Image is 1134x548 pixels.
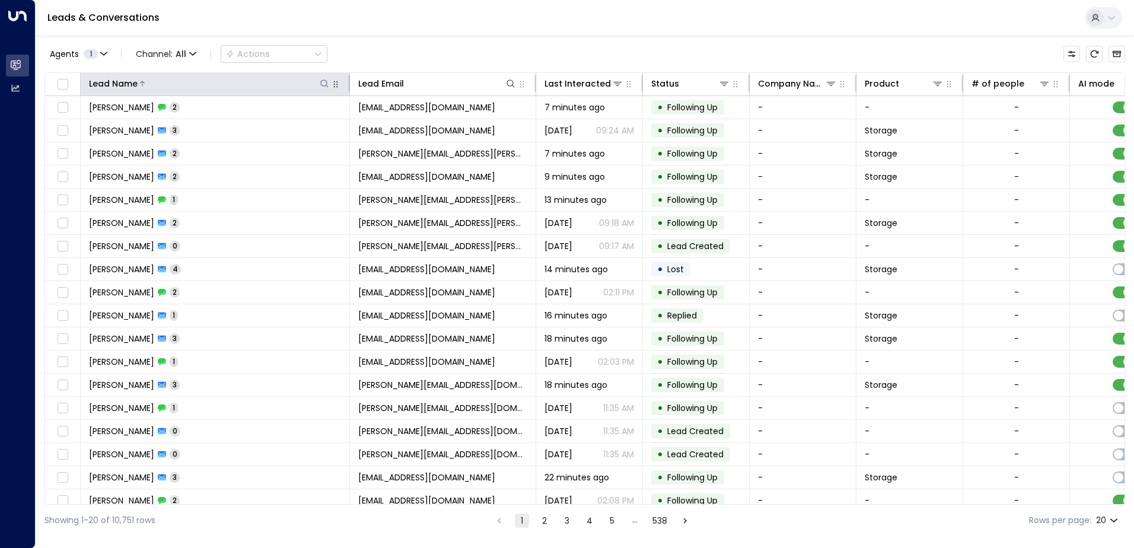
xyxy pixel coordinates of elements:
[544,240,572,252] span: Sep 02, 2025
[865,148,897,160] span: Storage
[750,351,856,373] td: -
[358,77,517,91] div: Lead Email
[544,379,607,391] span: 18 minutes ago
[856,96,963,119] td: -
[657,329,663,349] div: •
[170,148,180,158] span: 2
[55,170,70,184] span: Toggle select row
[55,262,70,277] span: Toggle select row
[544,471,609,483] span: 22 minutes ago
[667,263,684,275] span: Lost
[1014,101,1019,113] div: -
[750,165,856,188] td: -
[1014,240,1019,252] div: -
[667,471,718,483] span: Following Up
[651,77,730,91] div: Status
[170,241,180,251] span: 0
[667,495,718,506] span: Following Up
[544,148,605,160] span: 7 minutes ago
[750,304,856,327] td: -
[856,489,963,512] td: -
[1014,402,1019,414] div: -
[667,240,724,252] span: Lead Created
[544,171,605,183] span: 9 minutes ago
[89,101,154,113] span: Essy Karlito
[750,142,856,165] td: -
[358,333,495,345] span: njuamadia@gmail.com
[55,193,70,208] span: Toggle select row
[1014,263,1019,275] div: -
[865,310,897,321] span: Storage
[1014,356,1019,368] div: -
[544,77,611,91] div: Last Interacted
[865,77,944,91] div: Product
[544,402,572,414] span: Sep 02, 2025
[55,308,70,323] span: Toggle select row
[44,46,112,62] button: Agents1
[1014,425,1019,437] div: -
[55,123,70,138] span: Toggle select row
[358,217,527,229] span: andy.instone@hotmail.co.uk
[657,305,663,326] div: •
[597,495,634,506] p: 02:08 PM
[515,514,529,528] button: page 1
[657,467,663,488] div: •
[544,448,572,460] span: Sep 02, 2025
[55,285,70,300] span: Toggle select row
[667,286,718,298] span: Following Up
[55,424,70,439] span: Toggle select row
[750,397,856,419] td: -
[55,146,70,161] span: Toggle select row
[750,235,856,257] td: -
[750,489,856,512] td: -
[865,171,897,183] span: Storage
[856,235,963,257] td: -
[89,333,154,345] span: Madia Njua
[89,379,154,391] span: Chloe Mahon
[358,263,495,275] span: sewelldan@hotmail.co.uk
[544,101,605,113] span: 7 minutes ago
[358,77,404,91] div: Lead Email
[358,240,527,252] span: andy.instone@hotmail.co.uk
[544,333,607,345] span: 18 minutes ago
[170,426,180,436] span: 0
[89,77,138,91] div: Lead Name
[55,378,70,393] span: Toggle select row
[55,447,70,462] span: Toggle select row
[603,286,634,298] p: 02:11 PM
[650,514,670,528] button: Go to page 538
[358,148,527,160] span: rick.tessaro@gmail.com
[170,495,180,505] span: 2
[358,425,527,437] span: chloe_deelee@outlook.com
[667,448,724,460] span: Lead Created
[544,356,572,368] span: Aug 31, 2025
[657,97,663,117] div: •
[657,421,663,441] div: •
[750,466,856,489] td: -
[856,397,963,419] td: -
[667,125,718,136] span: Following Up
[50,50,79,58] span: Agents
[55,401,70,416] span: Toggle select row
[750,119,856,142] td: -
[89,148,154,160] span: Riccardo Tessaro
[657,398,663,418] div: •
[544,263,608,275] span: 14 minutes ago
[89,495,154,506] span: Anna Orlowska
[170,449,180,459] span: 0
[358,471,495,483] span: annaorlowska1982@gmail.com
[89,217,154,229] span: Hayley Instone
[1014,194,1019,206] div: -
[667,101,718,113] span: Following Up
[599,217,634,229] p: 09:18 AM
[657,490,663,511] div: •
[55,77,70,92] span: Toggle select all
[358,310,495,321] span: willaustin1987@gmail.com
[750,443,856,466] td: -
[599,240,634,252] p: 09:17 AM
[657,144,663,164] div: •
[537,514,552,528] button: Go to page 2
[657,352,663,372] div: •
[667,194,718,206] span: Following Up
[603,448,634,460] p: 11:35 AM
